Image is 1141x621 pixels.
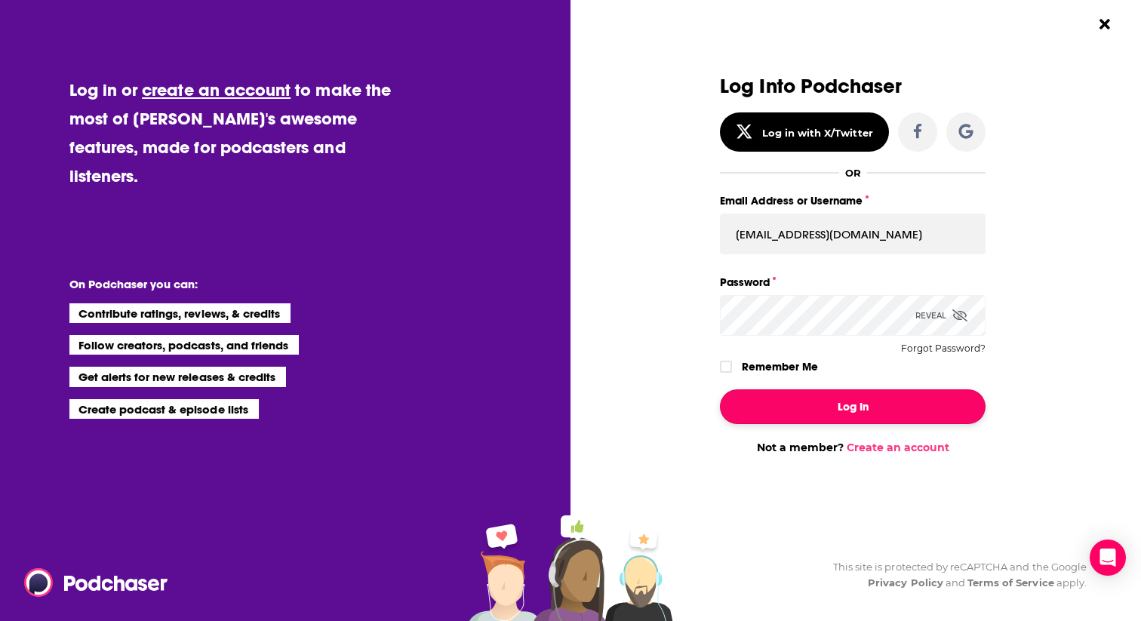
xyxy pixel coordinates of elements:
a: Terms of Service [967,576,1054,589]
h3: Log Into Podchaser [720,75,986,97]
div: Open Intercom Messenger [1090,540,1126,576]
input: Email Address or Username [720,214,986,254]
a: create an account [142,79,291,100]
button: Forgot Password? [901,343,986,354]
li: Contribute ratings, reviews, & credits [69,303,291,323]
button: Log In [720,389,986,424]
button: Log in with X/Twitter [720,112,889,152]
img: Podchaser - Follow, Share and Rate Podcasts [24,568,169,597]
li: Get alerts for new releases & credits [69,367,286,386]
li: On Podchaser you can: [69,277,371,291]
a: Privacy Policy [868,576,943,589]
li: Create podcast & episode lists [69,399,259,419]
li: Follow creators, podcasts, and friends [69,335,300,355]
label: Password [720,272,986,292]
button: Close Button [1090,10,1119,38]
div: Log in with X/Twitter [762,127,873,139]
div: Reveal [915,295,967,336]
label: Email Address or Username [720,191,986,211]
a: Create an account [847,441,949,454]
label: Remember Me [742,357,818,377]
div: This site is protected by reCAPTCHA and the Google and apply. [821,559,1087,591]
div: OR [845,167,861,179]
div: Not a member? [720,441,986,454]
a: Podchaser - Follow, Share and Rate Podcasts [24,568,157,597]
